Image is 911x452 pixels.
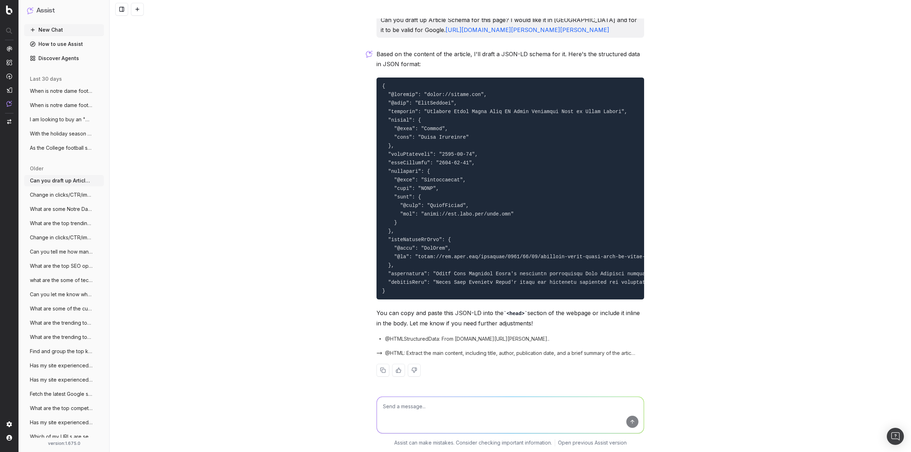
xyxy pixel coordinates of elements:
[7,119,11,124] img: Switch project
[24,175,104,186] button: Can you draft up Article Schema for this
[24,317,104,329] button: What are the trending topics around notr
[394,439,552,446] p: Assist can make mistakes. Consider checking important information.
[30,390,93,398] span: Fetch the latest Google search results f
[30,87,93,95] span: When is notre dame football's next game?
[24,275,104,286] button: what are the some of technical SEO issue
[6,421,12,427] img: Setting
[30,165,43,172] span: older
[24,38,104,50] a: How to use Assist
[6,46,12,52] img: Analytics
[6,5,12,15] img: Botify logo
[24,403,104,414] button: What are the top competitors ranking for
[30,405,93,412] span: What are the top competitors ranking for
[30,334,93,341] span: What are the trending topics around notr
[27,6,101,16] button: Assist
[30,191,93,198] span: Change in clicks/CTR/impressions over la
[24,388,104,400] button: Fetch the latest Google search results f
[24,100,104,111] button: When is notre dame football's next game?
[376,308,644,328] p: You can copy and paste this JSON-LD into the section of the webpage or include it inline in the b...
[24,289,104,300] button: Can you let me know where my slowest ren
[24,53,104,64] a: Discover Agents
[27,7,33,14] img: Assist
[24,431,104,442] button: Which of my URLs are seeing an increase
[30,220,93,227] span: What are the top trending topics for Not
[24,128,104,139] button: With the holiday season fast approaching
[30,277,93,284] span: what are the some of technical SEO issue
[24,232,104,243] button: Change in clicks/CTR/impressions over la
[24,360,104,371] button: Has my site experienced a performance dr
[24,85,104,97] button: When is notre dame football's next game?
[30,116,93,123] span: I am looking to buy an "HonorWall Board"
[36,6,55,16] h1: Assist
[6,87,12,93] img: Studio
[30,376,93,383] span: Has my site experienced a performance dr
[6,101,12,107] img: Assist
[30,362,93,369] span: Has my site experienced a performance dr
[30,102,93,109] span: When is notre dame football's next game?
[558,439,627,446] a: Open previous Assist version
[30,177,93,184] span: Can you draft up Article Schema for this
[446,26,609,33] a: [URL][DOMAIN_NAME][PERSON_NAME][PERSON_NAME]
[30,319,93,326] span: What are the trending topics around notr
[24,218,104,229] button: What are the top trending topics for Not
[30,248,93,255] span: Can you tell me how many URLs on my site
[24,189,104,201] button: Change in clicks/CTR/impressions over la
[887,428,904,445] div: Open Intercom Messenger
[376,350,644,357] button: @HTML: Extract the main content, including title, author, publication date, and a brief summary o...
[24,246,104,257] button: Can you tell me how many URLs on my site
[504,311,527,317] code: <head>
[385,350,636,357] span: @HTML: Extract the main content, including title, author, publication date, and a brief summary o...
[24,346,104,357] button: Find and group the top keywords for Notr
[381,15,640,35] p: Can you draft up Article Schema for this page? I would like it in [GEOGRAPHIC_DATA] and for it to...
[30,234,93,241] span: Change in clicks/CTR/impressions over la
[376,49,644,69] p: Based on the content of the article, I'll draft a JSON-LD schema for it. Here's the structured da...
[6,73,12,79] img: Activation
[24,374,104,385] button: Has my site experienced a performance dr
[30,348,93,355] span: Find and group the top keywords for Notr
[6,435,12,441] img: My account
[30,262,93,270] span: What are the top SEO opportunities on my
[24,260,104,272] button: What are the top SEO opportunities on my
[30,206,93,213] span: What are some Notre Dame schedule terms
[30,419,93,426] span: Has my site experienced a performance dr
[30,130,93,137] span: With the holiday season fast approaching
[366,50,373,58] img: Botify assist logo
[30,305,93,312] span: What are some of the current seasonal tr
[24,24,104,36] button: New Chat
[6,59,12,65] img: Intelligence
[24,142,104,154] button: As the College football season kicks off
[24,331,104,343] button: What are the trending topics around notr
[30,433,93,440] span: Which of my URLs are seeing an increase
[24,417,104,428] button: Has my site experienced a performance dr
[30,291,93,298] span: Can you let me know where my slowest ren
[24,114,104,125] button: I am looking to buy an "HonorWall Board"
[30,144,93,151] span: As the College football season kicks off
[27,441,101,446] div: version: 1.675.0
[385,335,549,342] span: @HTMLStructuredData: From [DOMAIN_NAME][URL][PERSON_NAME]..
[24,203,104,215] button: What are some Notre Dame schedule terms
[24,303,104,314] button: What are some of the current seasonal tr
[30,75,62,83] span: last 30 days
